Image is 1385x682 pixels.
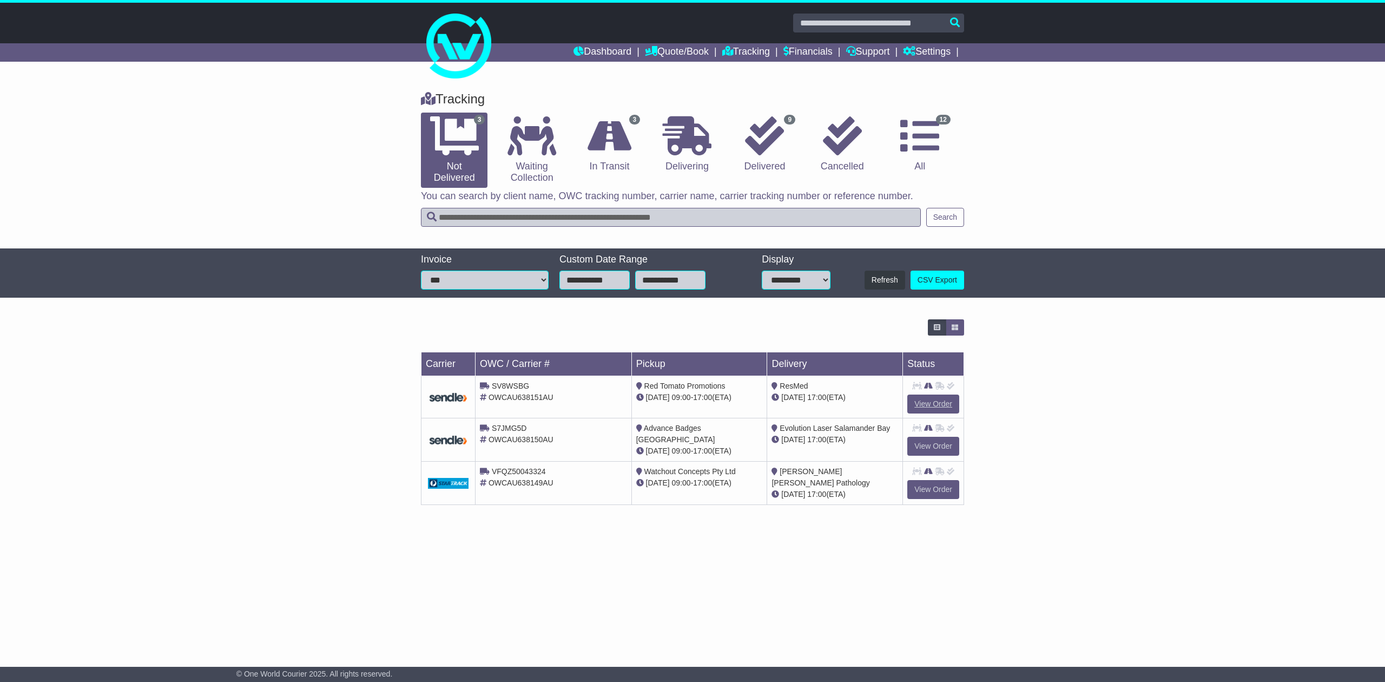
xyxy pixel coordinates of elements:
span: 9 [784,115,795,124]
a: Support [846,43,890,62]
span: 17:00 [693,478,712,487]
img: GetCarrierServiceDarkLogo [428,478,469,489]
div: - (ETA) [636,477,763,489]
span: ResMed [780,382,808,390]
span: VFQZ50043324 [492,467,546,476]
span: 09:00 [672,393,691,402]
td: Pickup [631,352,767,376]
p: You can search by client name, OWC tracking number, carrier name, carrier tracking number or refe... [421,191,964,202]
span: [DATE] [781,435,805,444]
span: 17:00 [807,435,826,444]
span: 3 [474,115,485,124]
img: GetCarrierServiceDarkLogo [428,435,469,446]
img: GetCarrierServiceDarkLogo [428,392,469,403]
td: Delivery [767,352,903,376]
a: 9 Delivered [731,113,798,176]
a: Dashboard [573,43,631,62]
a: Tracking [722,43,770,62]
span: 17:00 [693,393,712,402]
div: (ETA) [771,489,898,500]
span: S7JMG5D [492,424,527,432]
span: [PERSON_NAME] [PERSON_NAME] Pathology [771,467,869,487]
button: Refresh [865,271,905,290]
a: Settings [903,43,951,62]
div: Custom Date Range [559,254,733,266]
a: 3 Not Delivered [421,113,487,188]
span: 12 [936,115,951,124]
div: (ETA) [771,392,898,403]
a: View Order [907,480,959,499]
span: Red Tomato Promotions [644,382,726,390]
a: 12 All [887,113,953,176]
span: [DATE] [646,478,670,487]
span: OWCAU638149AU [489,478,553,487]
a: Cancelled [809,113,875,176]
span: 09:00 [672,447,691,455]
span: © One World Courier 2025. All rights reserved. [236,670,393,678]
button: Search [926,208,964,227]
a: CSV Export [911,271,964,290]
span: Watchout Concepts Pty Ltd [644,467,736,476]
div: - (ETA) [636,445,763,457]
a: Waiting Collection [498,113,565,188]
span: [DATE] [646,393,670,402]
a: View Order [907,395,959,414]
div: Tracking [415,91,969,107]
span: 09:00 [672,478,691,487]
span: OWCAU638150AU [489,435,553,444]
a: Financials [783,43,833,62]
td: Status [903,352,964,376]
span: Evolution Laser Salamander Bay [780,424,890,432]
td: Carrier [421,352,476,376]
a: Quote/Book [645,43,709,62]
span: 17:00 [807,490,826,499]
span: SV8WSBG [492,382,529,390]
div: Invoice [421,254,549,266]
a: View Order [907,437,959,456]
span: OWCAU638151AU [489,393,553,402]
a: 3 In Transit [576,113,643,176]
span: Advance Badges [GEOGRAPHIC_DATA] [636,424,715,444]
div: Display [762,254,830,266]
span: [DATE] [781,393,805,402]
a: Delivering [654,113,720,176]
span: 3 [629,115,641,124]
span: [DATE] [646,447,670,455]
div: (ETA) [771,434,898,445]
span: 17:00 [807,393,826,402]
div: - (ETA) [636,392,763,403]
span: [DATE] [781,490,805,499]
td: OWC / Carrier # [476,352,632,376]
span: 17:00 [693,447,712,455]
